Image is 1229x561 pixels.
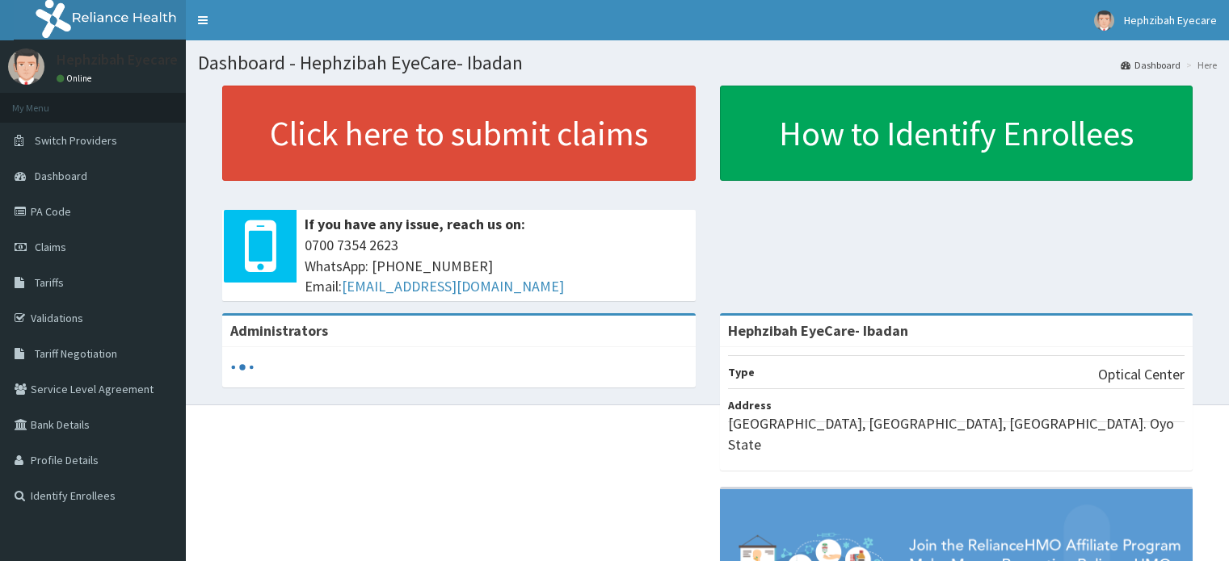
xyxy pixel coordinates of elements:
a: How to Identify Enrollees [720,86,1193,181]
span: Dashboard [35,169,87,183]
b: Administrators [230,321,328,340]
span: Hephzibah Eyecare [1124,13,1217,27]
strong: Hephzibah EyeCare- Ibadan [728,321,908,340]
p: Hephzibah Eyecare [57,52,178,67]
a: [EMAIL_ADDRESS][DOMAIN_NAME] [342,277,564,295]
span: Tariff Negotiation [35,346,117,361]
b: If you have any issue, reach us on: [305,215,525,233]
span: Tariffs [35,275,64,290]
img: User Image [1094,10,1114,31]
a: Click here to submit claims [222,86,696,181]
span: Claims [35,240,66,254]
a: Online [57,73,95,84]
b: Type [728,365,755,379]
svg: audio-loading [230,355,255,379]
a: Dashboard [1121,58,1181,72]
li: Here [1182,58,1217,72]
h1: Dashboard - Hephzibah EyeCare- Ibadan [198,52,1217,73]
b: Address [728,398,772,412]
img: User Image [8,48,44,85]
span: 0700 7354 2623 WhatsApp: [PHONE_NUMBER] Email: [305,235,688,297]
p: Optical Center [1098,364,1185,385]
span: Switch Providers [35,133,117,148]
p: [GEOGRAPHIC_DATA], [GEOGRAPHIC_DATA], [GEOGRAPHIC_DATA]. Oyo State [728,413,1185,454]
